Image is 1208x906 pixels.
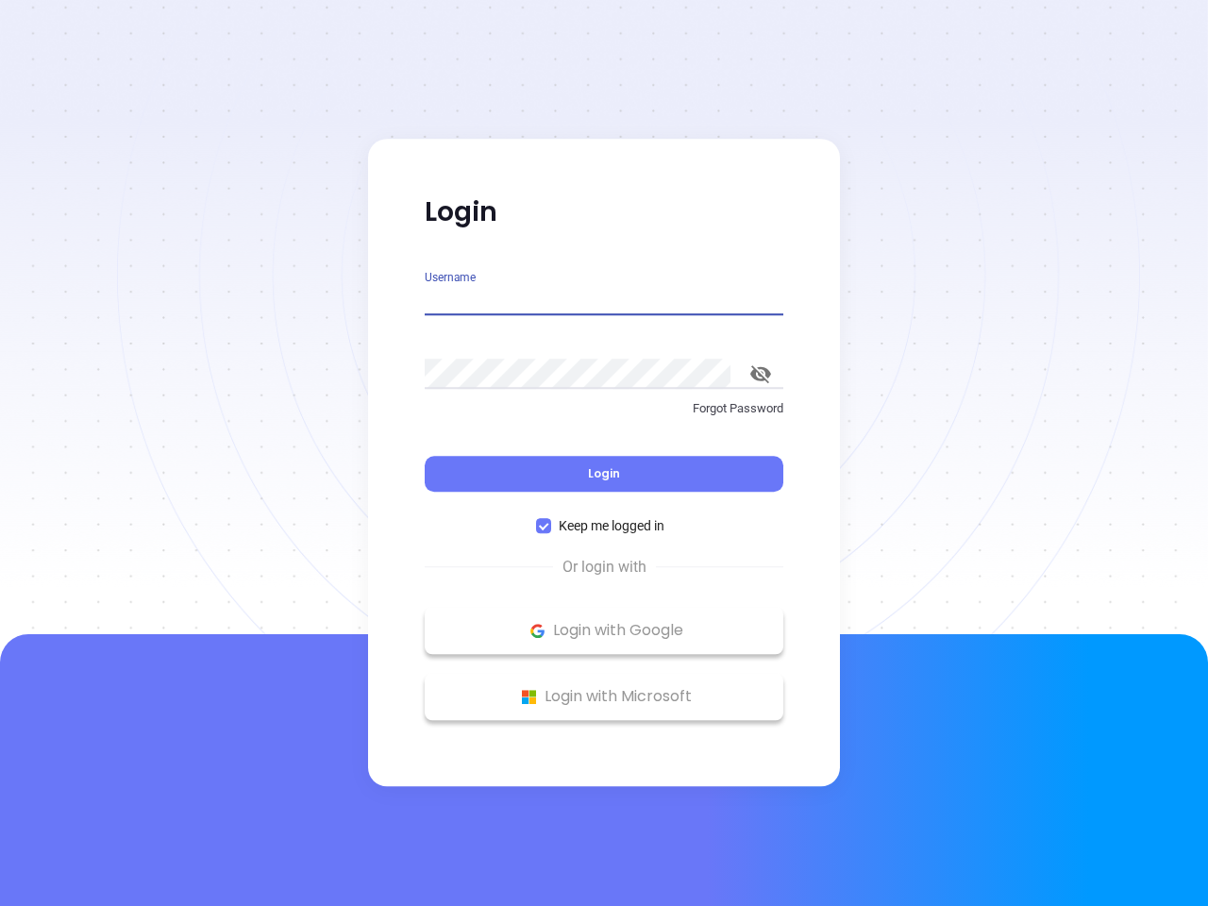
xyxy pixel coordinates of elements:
[425,272,476,283] label: Username
[551,515,672,536] span: Keep me logged in
[517,685,541,709] img: Microsoft Logo
[588,465,620,481] span: Login
[425,195,783,229] p: Login
[425,399,783,418] p: Forgot Password
[425,673,783,720] button: Microsoft Logo Login with Microsoft
[434,682,774,711] p: Login with Microsoft
[425,456,783,492] button: Login
[553,556,656,579] span: Or login with
[425,607,783,654] button: Google Logo Login with Google
[738,351,783,396] button: toggle password visibility
[425,399,783,433] a: Forgot Password
[526,619,549,643] img: Google Logo
[434,616,774,645] p: Login with Google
